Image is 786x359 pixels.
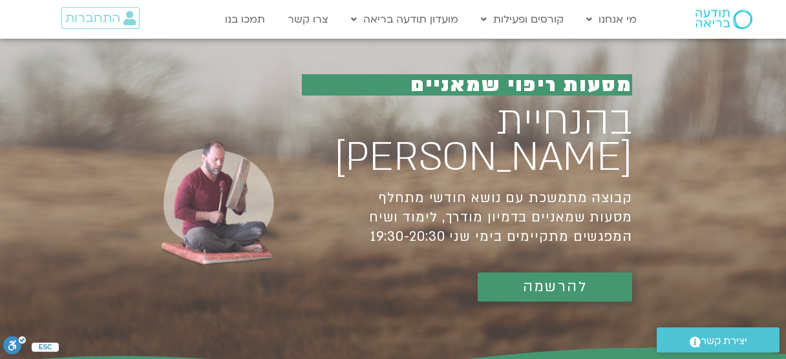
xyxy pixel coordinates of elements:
[61,7,140,29] a: התחברות
[65,11,120,25] span: התחברות
[302,74,632,96] h1: מסעות ריפוי שמאניים
[580,7,643,32] a: מי אנחנו
[478,272,632,302] a: להרשמה
[218,7,271,32] a: תמכו בנו
[302,103,632,176] h1: בהנחיית [PERSON_NAME]
[474,7,570,32] a: קורסים ופעילות
[345,7,465,32] a: מועדון תודעה בריאה
[523,279,587,295] span: להרשמה
[281,7,335,32] a: צרו קשר
[657,327,780,353] a: יצירת קשר
[302,189,632,247] h1: קבוצה מתמשכת עם נושא חודשי מתחלף מסעות שמאניים בדמיון מודרך, לימוד ושיח המפגשים מתקיימים בימי שני...
[701,333,747,350] span: יצירת קשר
[696,10,752,29] img: תודעה בריאה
